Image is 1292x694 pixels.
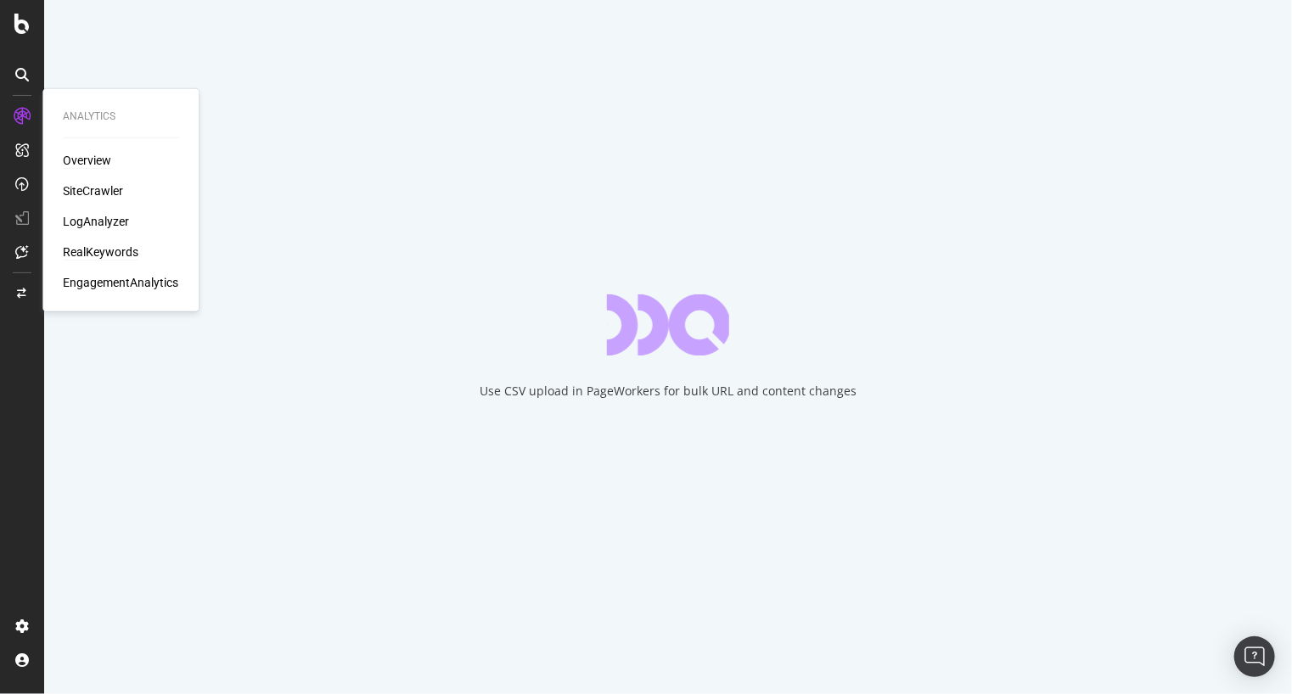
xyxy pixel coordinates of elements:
div: Open Intercom Messenger [1234,636,1275,677]
a: Overview [63,152,111,169]
a: LogAnalyzer [63,213,129,230]
div: animation [607,294,729,355]
a: EngagementAnalytics [63,274,178,291]
div: Analytics [63,109,178,124]
a: SiteCrawler [63,182,123,199]
div: Use CSV upload in PageWorkers for bulk URL and content changes [480,383,857,400]
a: RealKeywords [63,243,138,260]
